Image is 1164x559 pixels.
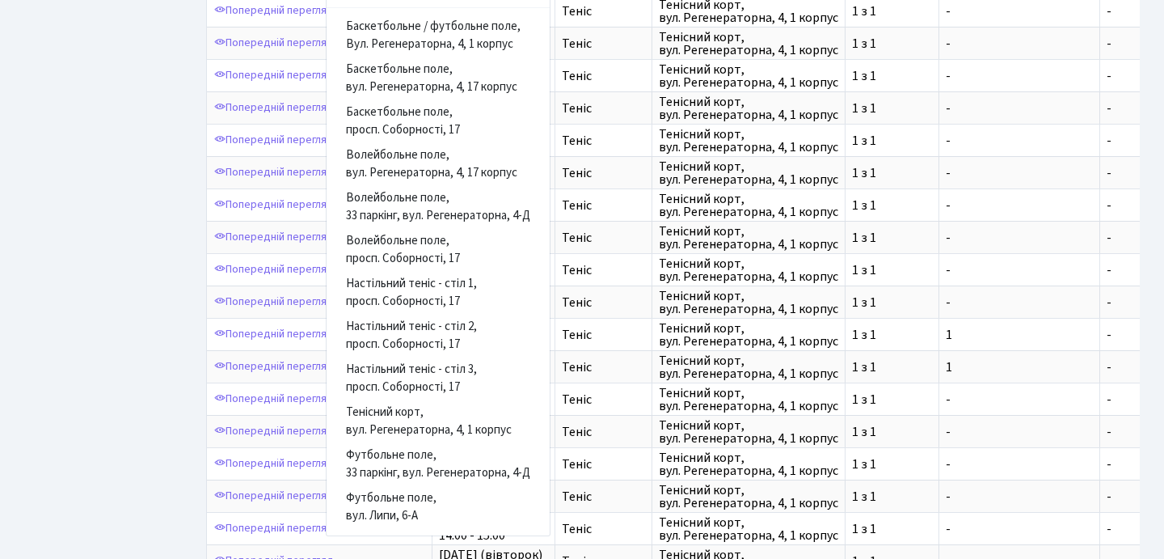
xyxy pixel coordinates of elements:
span: - [946,102,1093,115]
span: Тенісний корт, вул. Регенераторна, 4, 1 корпус [659,31,838,57]
span: 1 з 1 [852,426,932,438]
span: Теніс [562,102,645,115]
span: Теніс [562,199,645,212]
span: - [1107,167,1163,180]
span: Теніс [562,231,645,244]
span: Тенісний корт, вул. Регенераторна, 4, 1 корпус [659,419,838,445]
span: - [1107,393,1163,406]
span: Тенісний корт, вул. Регенераторна, 4, 1 корпус [659,290,838,315]
span: - [946,70,1093,83]
span: Тенісний корт, вул. Регенераторна, 4, 1 корпус [659,354,838,380]
span: Тенісний корт, вул. Регенераторна, 4, 1 корпус [659,160,838,186]
span: - [1107,5,1163,18]
span: 1 з 1 [852,361,932,374]
a: Настільний теніс - стіл 3,просп. Соборності, 17 [327,358,550,400]
span: - [1107,70,1163,83]
a: Попередній перегляд [210,516,338,541]
a: Попередній перегляд [210,95,338,121]
a: Баскетбольне / футбольне поле,Вул. Регенераторна, 4, 1 корпус [327,15,550,57]
span: - [1107,328,1163,341]
span: 1 з 1 [852,264,932,277]
span: 1 з 1 [852,134,932,147]
span: Теніс [562,296,645,309]
a: Футбольне поле,вул. Липи, 6-А [327,486,550,529]
span: 1 з 1 [852,490,932,503]
span: - [1107,231,1163,244]
a: Попередній перегляд [210,484,338,509]
a: Настільний теніс - стіл 1,просп. Соборності, 17 [327,272,550,315]
span: - [1107,264,1163,277]
span: Тенісний корт, вул. Регенераторна, 4, 1 корпус [659,516,838,542]
span: Тенісний корт, вул. Регенераторна, 4, 1 корпус [659,387,838,413]
a: Тенісний корт,вул. Регенераторна, 4, 1 корпус [327,400,550,443]
span: Теніс [562,490,645,503]
span: Теніс [562,37,645,50]
span: Тенісний корт, вул. Регенераторна, 4, 1 корпус [659,451,838,477]
span: - [946,393,1093,406]
span: Теніс [562,167,645,180]
span: 1 [946,361,1093,374]
span: - [1107,134,1163,147]
span: 1 з 1 [852,167,932,180]
span: Тенісний корт, вул. Регенераторна, 4, 1 корпус [659,193,838,218]
a: Попередній перегляд [210,63,338,88]
span: Теніс [562,426,645,438]
span: Теніс [562,523,645,536]
span: - [1107,296,1163,309]
span: - [946,264,1093,277]
a: Попередній перегляд [210,31,338,56]
a: Волейбольне поле,вул. Регенераторна, 4, 17 корпус [327,143,550,186]
a: Попередній перегляд [210,257,338,282]
span: 1 з 1 [852,523,932,536]
span: Тенісний корт, вул. Регенераторна, 4, 1 корпус [659,322,838,348]
a: Волейбольне поле,просп. Соборності, 17 [327,229,550,272]
a: Попередній перегляд [210,419,338,444]
span: - [946,523,1093,536]
span: - [946,167,1093,180]
a: Волейбольне поле,33 паркінг, вул. Регенераторна, 4-Д [327,186,550,229]
span: 1 [946,328,1093,341]
span: 1 з 1 [852,37,932,50]
span: 1 з 1 [852,5,932,18]
a: Попередній перегляд [210,193,338,218]
a: Баскетбольне поле,просп. Соборності, 17 [327,100,550,143]
span: Тенісний корт, вул. Регенераторна, 4, 1 корпус [659,63,838,89]
span: - [1107,426,1163,438]
span: Тенісний корт, вул. Регенераторна, 4, 1 корпус [659,95,838,121]
a: Попередній перегляд [210,387,338,412]
span: - [946,231,1093,244]
a: Попередній перегляд [210,290,338,315]
span: - [946,490,1093,503]
span: - [1107,199,1163,212]
span: - [946,37,1093,50]
span: - [1107,490,1163,503]
span: - [946,199,1093,212]
span: Тенісний корт, вул. Регенераторна, 4, 1 корпус [659,257,838,283]
span: 1 з 1 [852,458,932,471]
a: Настільний теніс - стіл 2,просп. Соборності, 17 [327,315,550,358]
span: - [946,5,1093,18]
span: Теніс [562,458,645,471]
span: - [1107,37,1163,50]
span: - [946,426,1093,438]
span: - [946,134,1093,147]
a: Попередній перегляд [210,225,338,250]
span: Теніс [562,264,645,277]
span: - [946,458,1093,471]
span: 1 з 1 [852,231,932,244]
span: Теніс [562,393,645,406]
span: - [946,296,1093,309]
span: 1 з 1 [852,328,932,341]
span: Тенісний корт, вул. Регенераторна, 4, 1 корпус [659,484,838,510]
span: Теніс [562,361,645,374]
a: Баскетбольне поле,вул. Регенераторна, 4, 17 корпус [327,57,550,100]
a: Попередній перегляд [210,354,338,379]
span: - [1107,102,1163,115]
span: - [1107,523,1163,536]
a: Попередній перегляд [210,128,338,153]
a: Попередній перегляд [210,322,338,347]
span: 1 з 1 [852,70,932,83]
span: 1 з 1 [852,199,932,212]
span: 1 з 1 [852,296,932,309]
span: 1 з 1 [852,102,932,115]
